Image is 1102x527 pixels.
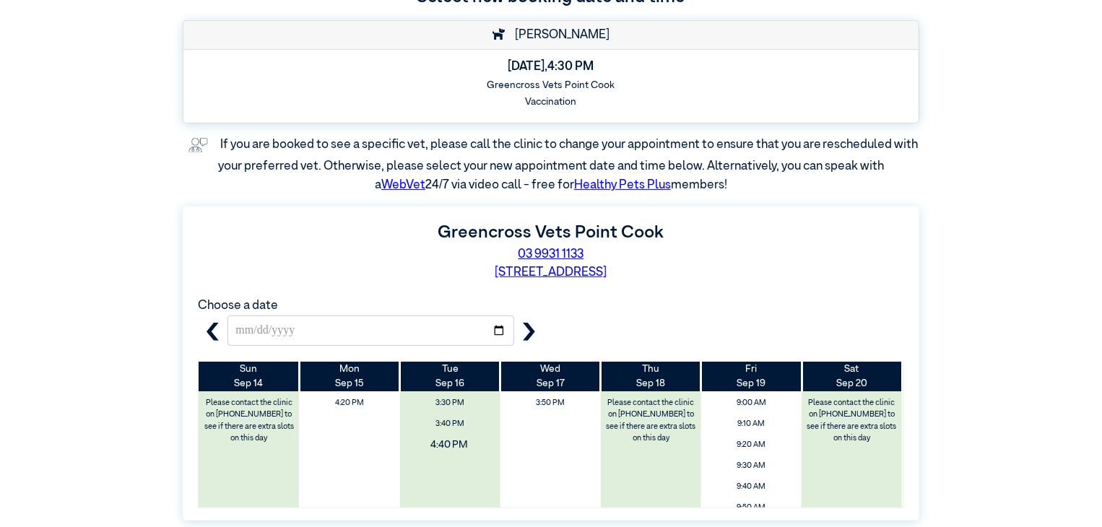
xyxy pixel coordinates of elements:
span: 9:20 AM [706,436,797,454]
label: Greencross Vets Point Cook [438,224,664,241]
span: 9:30 AM [706,457,797,475]
label: Please contact the clinic on [PHONE_NUMBER] to see if there are extra slots on this day [200,394,298,448]
label: Please contact the clinic on [PHONE_NUMBER] to see if there are extra slots on this day [602,394,700,448]
label: Choose a date [198,300,278,312]
span: 4:40 PM [390,433,509,456]
h6: Vaccination [194,96,909,108]
th: Sep 19 [701,362,802,391]
a: 03 9931 1133 [519,248,584,261]
span: 3:50 PM [505,394,596,412]
span: 9:00 AM [706,394,797,412]
span: 9:40 AM [706,478,797,496]
a: Healthy Pets Plus [574,179,671,191]
a: WebVet [381,179,425,191]
a: [STREET_ADDRESS] [495,266,607,279]
img: vet [183,133,213,157]
th: Sep 18 [601,362,701,391]
th: Sep 16 [400,362,500,391]
span: 3:40 PM [404,415,495,433]
span: 9:10 AM [706,415,797,433]
h5: [DATE] , 4:30 PM [194,60,909,74]
th: Sep 20 [802,362,902,391]
h6: Greencross Vets Point Cook [194,79,909,91]
span: 4:20 PM [303,394,395,412]
label: If you are booked to see a specific vet, please call the clinic to change your appointment to ens... [218,139,921,191]
label: Please contact the clinic on [PHONE_NUMBER] to see if there are extra slots on this day [803,394,901,448]
th: Sep 15 [299,362,399,391]
th: Sep 14 [199,362,299,391]
span: [PERSON_NAME] [508,29,610,41]
span: 9:50 AM [706,499,797,517]
th: Sep 17 [500,362,601,391]
span: 3:30 PM [404,394,495,412]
